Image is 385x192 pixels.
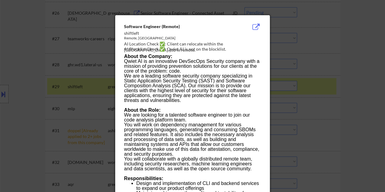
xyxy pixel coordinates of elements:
[136,181,259,191] span: Design and implementation of CLI and backend services to expand our product offerings
[124,157,261,171] p: You will collaborate with a globally distributed remote team, including security researchers, mac...
[124,122,261,157] p: You will work on dependency management for various programming languages, generating and consumin...
[124,30,230,36] div: shiftleft
[124,107,160,113] strong: About the Role:
[124,113,261,122] p: We are looking for a talented software engineer to join our code analysis platform team.
[124,36,230,41] div: Remote, [GEOGRAPHIC_DATA]
[124,59,261,74] p: Qwiet AI is an innovative DevSecOps Security company with a mission of providing prevention solut...
[124,74,261,103] p: We are a leading software security company specializing in Static Application Security Testing (S...
[124,176,163,181] strong: Responsibilities:
[124,46,263,52] div: AI Blocklist Check ✅: Qwiet AI is not on the blocklist.
[124,54,172,59] strong: About the Company:
[124,24,230,30] div: Software Engineer (Remote)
